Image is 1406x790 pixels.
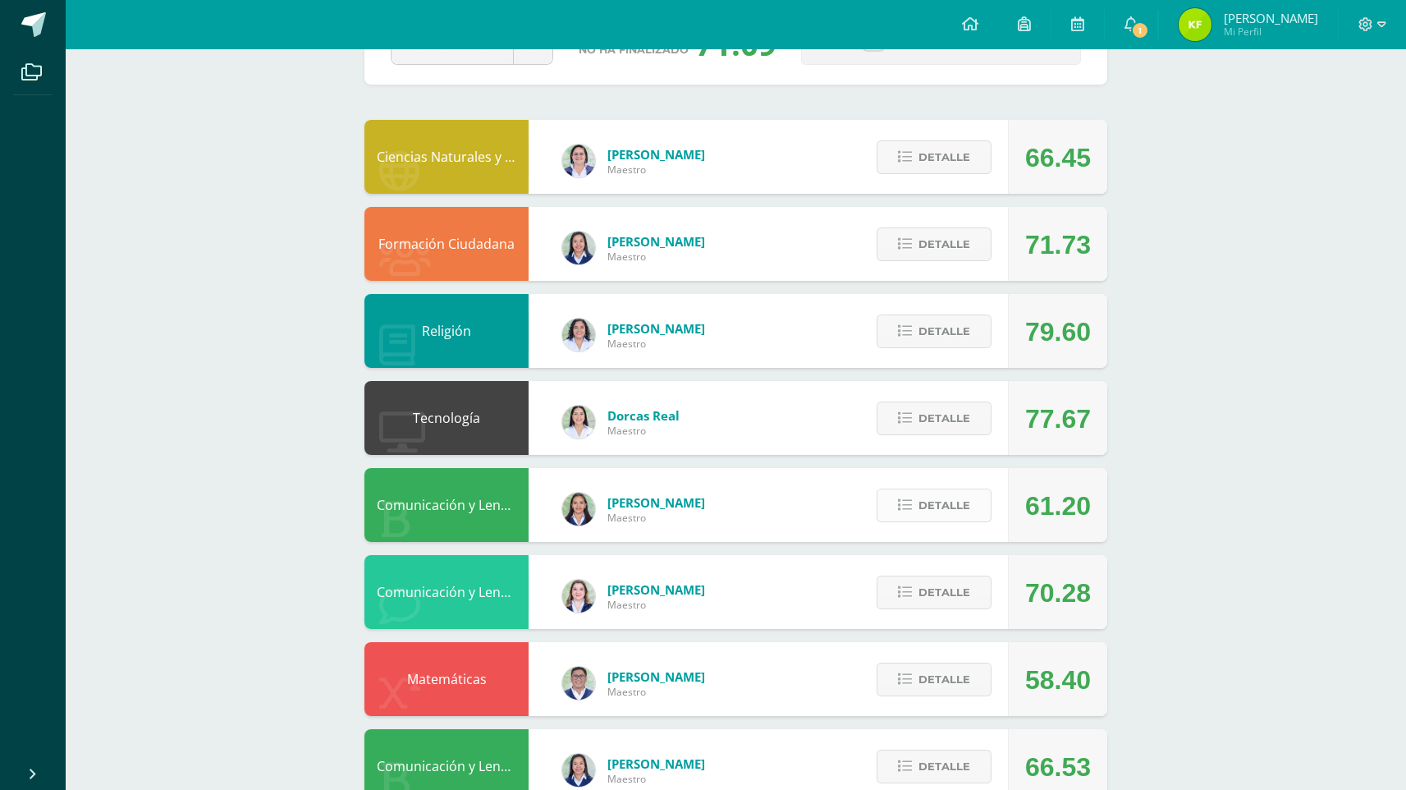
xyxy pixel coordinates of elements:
[364,555,529,629] div: Comunicación y Lenguaje L3 Inglés
[607,581,705,598] span: [PERSON_NAME]
[364,381,529,455] div: Tecnología
[364,294,529,368] div: Religión
[607,511,705,525] span: Maestro
[607,756,705,772] span: [PERSON_NAME]
[1025,469,1091,543] div: 61.20
[364,642,529,716] div: Matemáticas
[607,250,705,264] span: Maestro
[562,754,595,787] img: 0720b70caab395a5f554da48e8831271.png
[1025,121,1091,195] div: 66.45
[1025,643,1091,717] div: 58.40
[877,750,992,783] button: Detalle
[918,403,970,434] span: Detalle
[918,229,970,260] span: Detalle
[562,580,595,613] img: 08390b0ccb8bb92ebf03f24154704f33.png
[607,772,705,786] span: Maestro
[877,315,992,348] button: Detalle
[877,576,992,609] button: Detalle
[918,577,970,608] span: Detalle
[1224,25,1318,39] span: Mi Perfil
[918,142,970,172] span: Detalle
[918,490,970,521] span: Detalle
[877,402,992,435] button: Detalle
[562,232,595,264] img: 0720b70caab395a5f554da48e8831271.png
[1025,208,1091,282] div: 71.73
[607,424,680,438] span: Maestro
[607,668,705,685] span: [PERSON_NAME]
[1179,8,1211,41] img: ba5e6f670b99f2225e0936995edee68a.png
[1025,295,1091,369] div: 79.60
[562,319,595,351] img: 5833435b0e0c398ee4b261d46f102b9b.png
[607,146,705,163] span: [PERSON_NAME]
[877,140,992,174] button: Detalle
[562,145,595,177] img: 7f3683f90626f244ba2c27139dbb4749.png
[607,320,705,337] span: [PERSON_NAME]
[607,407,680,424] span: Dorcas Real
[364,120,529,194] div: Ciencias Naturales y Tecnología
[877,227,992,261] button: Detalle
[918,664,970,695] span: Detalle
[1131,21,1149,39] span: 1
[918,316,970,347] span: Detalle
[364,468,529,542] div: Comunicación y Lenguaje L1
[562,493,595,526] img: f5c5029767746d4c9836cd884abc4dbb.png
[877,489,992,522] button: Detalle
[607,685,705,699] span: Maestro
[1025,556,1091,630] div: 70.28
[1025,382,1091,456] div: 77.67
[877,663,992,696] button: Detalle
[1224,10,1318,26] span: [PERSON_NAME]
[607,233,705,250] span: [PERSON_NAME]
[918,751,970,782] span: Detalle
[364,207,529,281] div: Formación Ciudadana
[607,337,705,351] span: Maestro
[562,667,595,700] img: f6a1091ea3bb7f96ed48998b280fb161.png
[607,163,705,177] span: Maestro
[607,494,705,511] span: [PERSON_NAME]
[562,406,595,439] img: be86f1430f5fbfb0078a79d329e704bb.png
[607,598,705,612] span: Maestro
